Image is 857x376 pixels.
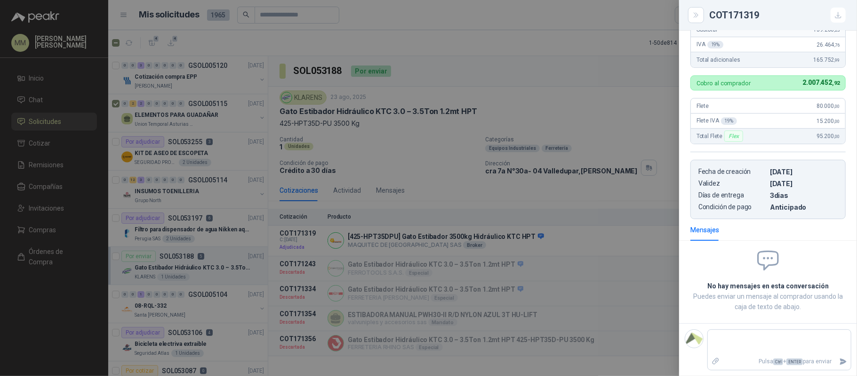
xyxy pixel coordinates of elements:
[690,291,846,312] p: Puedes enviar un mensaje al comprador usando la caja de texto de abajo.
[817,41,840,48] span: 26.464
[690,281,846,291] h2: No hay mensajes en esta conversación
[770,203,838,211] p: Anticipado
[773,359,783,365] span: Ctrl
[708,353,724,370] label: Adjuntar archivos
[835,353,851,370] button: Enviar
[770,180,838,188] p: [DATE]
[698,180,766,188] p: Validez
[697,41,723,49] span: IVA
[786,359,803,365] span: ENTER
[690,9,702,21] button: Close
[813,57,840,63] span: 165.752
[690,225,719,235] div: Mensajes
[724,131,743,142] div: Flex
[698,168,766,176] p: Fecha de creación
[724,353,836,370] p: Pulsa + para enviar
[770,168,838,176] p: [DATE]
[834,104,840,109] span: ,00
[834,27,840,33] span: ,23
[691,52,845,67] div: Total adicionales
[707,41,724,49] div: 19 %
[834,134,840,139] span: ,00
[817,133,840,139] span: 95.200
[697,80,751,86] p: Cobro al comprador
[698,203,766,211] p: Condición de pago
[817,118,840,124] span: 15.200
[832,80,840,86] span: ,92
[834,42,840,48] span: ,76
[685,330,703,348] img: Company Logo
[697,117,737,125] span: Flete IVA
[803,79,840,86] span: 2.007.452
[817,103,840,109] span: 80.000
[834,57,840,63] span: ,99
[709,8,846,23] div: COT171319
[698,191,766,199] p: Días de entrega
[770,191,838,199] p: 3 dias
[697,131,745,142] span: Total Flete
[721,117,737,125] div: 19 %
[697,103,709,109] span: Flete
[834,119,840,124] span: ,00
